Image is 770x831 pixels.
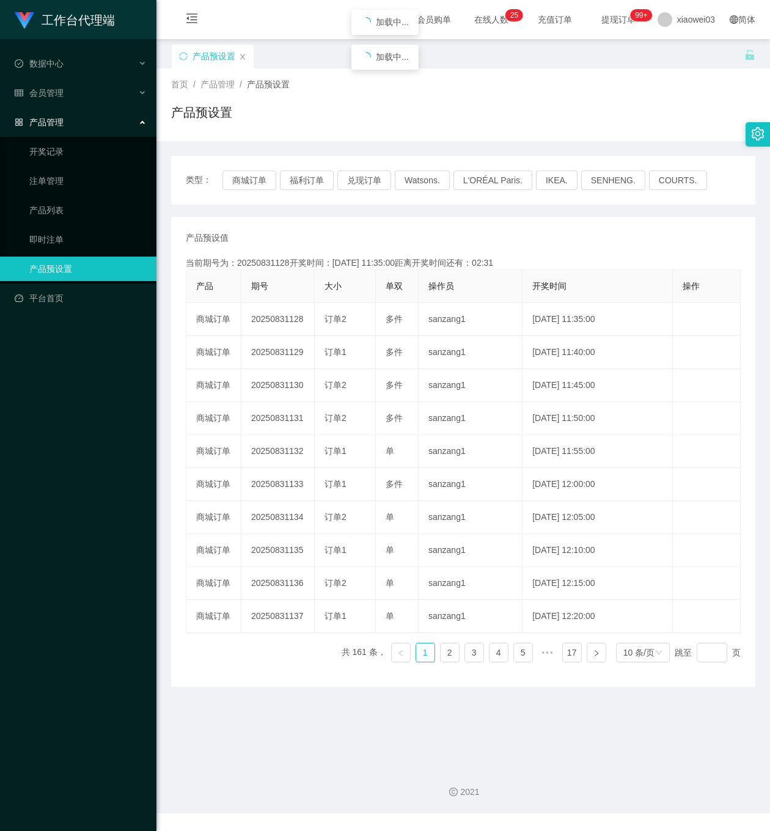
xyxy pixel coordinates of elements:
[386,545,394,555] span: 单
[193,45,235,68] div: 产品预设置
[186,303,241,336] td: 商城订单
[179,52,188,60] i: 图标: sync
[386,281,403,291] span: 单双
[522,567,673,600] td: [DATE] 12:15:00
[464,643,484,662] li: 3
[29,257,147,281] a: 产品预设置
[532,15,578,24] span: 充值订单
[241,567,315,600] td: 20250831136
[419,402,522,435] td: sanzang1
[15,89,23,97] i: 图标: table
[649,170,707,190] button: COURTS.
[15,59,64,68] span: 数据中心
[419,336,522,369] td: sanzang1
[419,501,522,534] td: sanzang1
[15,118,23,126] i: 图标: appstore-o
[538,643,557,662] li: 向后 5 页
[376,52,409,62] span: 加载中...
[186,534,241,567] td: 商城订单
[416,643,435,662] a: 1
[522,600,673,633] td: [DATE] 12:20:00
[522,369,673,402] td: [DATE] 11:45:00
[386,446,394,456] span: 单
[522,534,673,567] td: [DATE] 12:10:00
[395,170,450,190] button: Watsons.
[751,127,765,141] i: 图标: setting
[251,281,268,291] span: 期号
[241,534,315,567] td: 20250831135
[675,643,741,662] div: 跳至 页
[563,643,581,662] a: 17
[193,79,196,89] span: /
[490,643,508,662] a: 4
[196,281,213,291] span: 产品
[15,59,23,68] i: 图标: check-circle-o
[324,281,342,291] span: 大小
[222,170,276,190] button: 商城订单
[324,380,346,390] span: 订单2
[324,578,346,588] span: 订单2
[536,170,577,190] button: IKEA.
[337,170,391,190] button: 兑现订单
[361,52,371,62] i: icon: loading
[171,103,232,122] h1: 产品预设置
[324,512,346,522] span: 订单2
[171,1,213,40] i: 图标: menu-fold
[386,380,403,390] span: 多件
[581,170,645,190] button: SENHENG.
[241,501,315,534] td: 20250831134
[505,9,523,21] sup: 25
[522,303,673,336] td: [DATE] 11:35:00
[522,435,673,468] td: [DATE] 11:55:00
[247,79,290,89] span: 产品预设置
[655,649,662,657] i: 图标: down
[428,281,454,291] span: 操作员
[29,169,147,193] a: 注单管理
[386,578,394,588] span: 单
[386,512,394,522] span: 单
[683,281,700,291] span: 操作
[280,170,334,190] button: 福利订单
[419,303,522,336] td: sanzang1
[522,336,673,369] td: [DATE] 11:40:00
[239,53,246,60] i: 图标: close
[595,15,642,24] span: 提现订单
[562,643,582,662] li: 17
[515,9,519,21] p: 5
[200,79,235,89] span: 产品管理
[324,347,346,357] span: 订单1
[510,9,515,21] p: 2
[538,643,557,662] span: •••
[241,402,315,435] td: 20250831131
[15,15,115,24] a: 工作台代理端
[241,435,315,468] td: 20250831132
[324,314,346,324] span: 订单2
[186,402,241,435] td: 商城订单
[419,369,522,402] td: sanzang1
[186,600,241,633] td: 商城订单
[587,643,606,662] li: 下一页
[324,413,346,423] span: 订单2
[186,257,741,269] div: 当前期号为：20250831128开奖时间：[DATE] 11:35:00距离开奖时间还有：02:31
[419,600,522,633] td: sanzang1
[623,643,654,662] div: 10 条/页
[324,479,346,489] span: 订单1
[391,643,411,662] li: 上一页
[419,567,522,600] td: sanzang1
[441,643,459,662] a: 2
[744,49,755,60] i: 图标: unlock
[386,479,403,489] span: 多件
[186,567,241,600] td: 商城订单
[386,611,394,621] span: 单
[29,227,147,252] a: 即时注单
[241,600,315,633] td: 20250831137
[241,468,315,501] td: 20250831133
[631,9,653,21] sup: 1026
[386,347,403,357] span: 多件
[241,369,315,402] td: 20250831130
[324,611,346,621] span: 订单1
[419,468,522,501] td: sanzang1
[468,15,515,24] span: 在线人数
[532,281,566,291] span: 开奖时间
